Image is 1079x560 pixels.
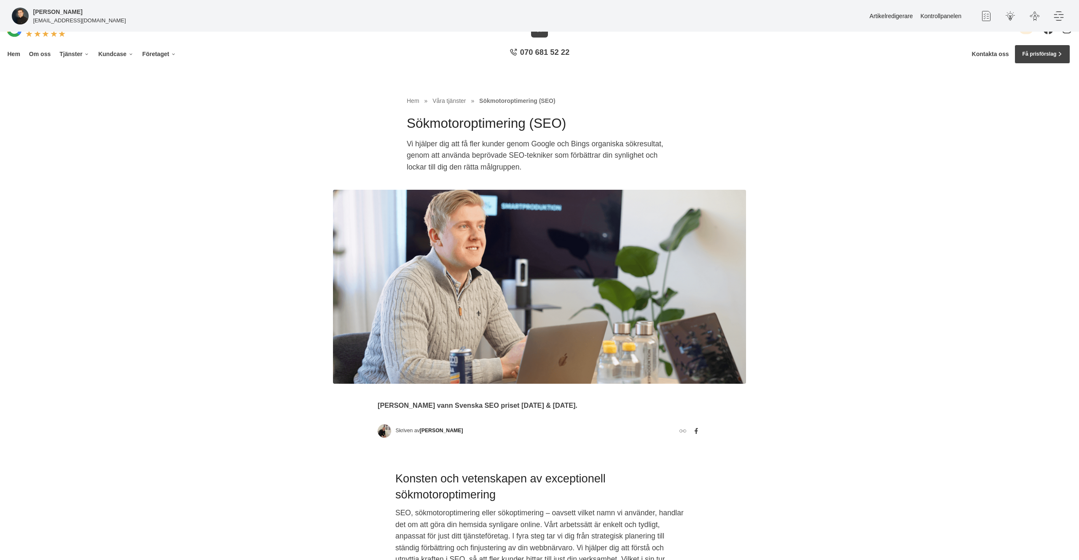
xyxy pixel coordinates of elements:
a: Företaget [141,45,177,64]
h1: Sökmotoroptimering (SEO) [407,114,672,138]
span: Få prisförslag [1022,50,1056,58]
a: Kopiera länk [677,425,688,436]
p: Vi hjälper dig att få fler kunder genom Google och Bings organiska sökresultat, genom att använda... [407,138,672,177]
div: Skriven av [396,427,463,435]
span: » [471,96,474,105]
a: Hem [6,45,21,64]
span: 070 681 52 22 [520,47,569,58]
a: Våra tjänster [432,97,467,104]
a: Kontakta oss [972,51,1009,58]
a: 070 681 52 22 [507,47,572,62]
a: Tjänster [58,45,91,64]
span: » [424,96,427,105]
img: foretagsbild-pa-smartproduktion-ett-foretag-i-dalarnas-lan-2023.jpg [12,8,29,24]
span: Våra tjänster [432,97,466,104]
p: [PERSON_NAME] vann Svenska SEO priset [DATE] & [DATE]. [378,400,701,411]
a: Kontrollpanelen [921,13,961,19]
a: Kundcase [97,45,135,64]
a: Artikelredigerare [870,13,913,19]
svg: Facebook [693,428,700,434]
a: [PERSON_NAME] [420,428,463,433]
img: SEO, Sökmotoroptimering, sökoptimering [333,190,746,384]
img: Victor Blomberg [378,424,391,438]
h2: Konsten och vetenskapen av exceptionell sökmotoroptimering [395,471,608,507]
p: [EMAIL_ADDRESS][DOMAIN_NAME] [33,16,126,24]
nav: Breadcrumb [407,96,672,105]
a: Om oss [27,45,52,64]
h5: Super Administratör [33,7,83,16]
a: Sökmotoroptimering (SEO) [479,97,555,104]
a: Hem [407,97,419,104]
a: Få prisförslag [1015,45,1070,64]
a: Dela på Facebook [691,425,701,436]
